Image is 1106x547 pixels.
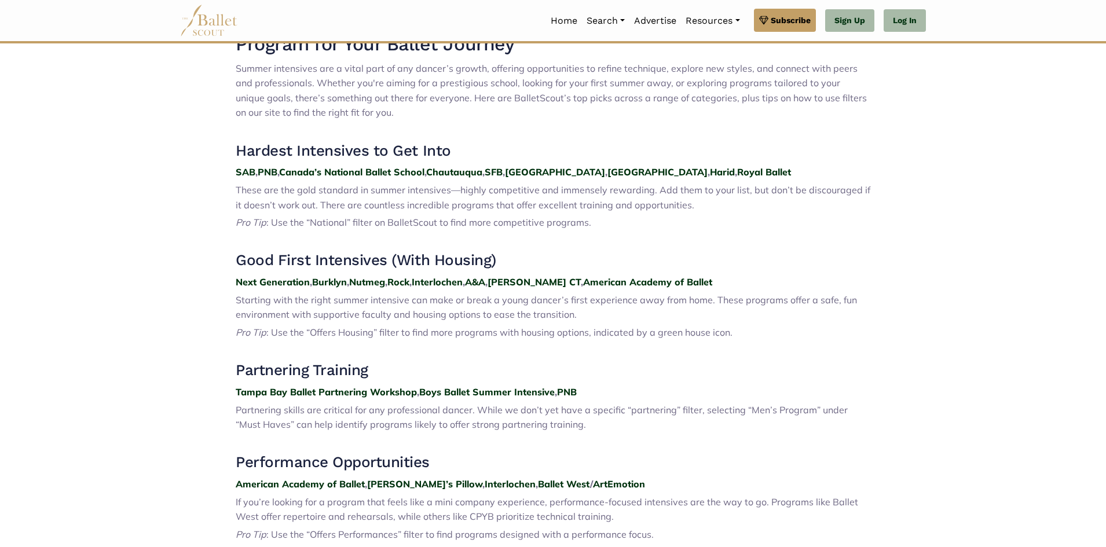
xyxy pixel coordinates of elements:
[735,166,737,178] strong: ,
[538,478,590,490] a: Ballet West
[605,166,607,178] strong: ,
[426,166,482,178] a: Chautauqua
[424,166,426,178] strong: ,
[629,9,681,33] a: Advertise
[236,386,417,398] a: Tampa Bay Ballet Partnering Workshop
[365,478,367,490] strong: ,
[279,166,424,178] a: Canada’s National Ballet School
[236,294,857,321] span: Starting with the right summer intensive can make or break a young dancer’s first experience away...
[771,14,811,27] span: Subscribe
[236,63,867,119] span: Summer intensives are a vital part of any dancer’s growth, offering opportunities to refine techn...
[266,528,654,540] span: : Use the “Offers Performances” filter to find programs designed with a performance focus.
[277,166,279,178] strong: ,
[607,166,708,178] a: [GEOGRAPHIC_DATA]
[581,276,583,288] strong: ,
[485,166,503,178] a: SFB
[409,276,412,288] strong: ,
[825,9,874,32] a: Sign Up
[236,478,365,490] a: American Academy of Ballet
[236,361,870,380] h3: Partnering Training
[485,276,488,288] strong: ,
[546,9,582,33] a: Home
[236,453,870,472] h3: Performance Opportunities
[385,276,387,288] strong: ,
[557,386,577,398] a: PNB
[463,276,465,288] strong: ,
[583,276,712,288] a: American Academy of Ballet
[419,386,555,398] a: Boys Ballet Summer Intensive
[236,216,266,228] span: Pro Tip
[258,166,277,178] a: PNB
[555,386,557,398] strong: ,
[681,9,744,33] a: Resources
[884,9,926,32] a: Log In
[503,166,505,178] strong: ,
[482,478,485,490] strong: ,
[737,166,791,178] a: Royal Ballet
[590,478,593,490] strong: /
[759,14,768,27] img: gem.svg
[582,9,629,33] a: Search
[488,276,581,288] a: [PERSON_NAME] CT
[266,326,733,338] span: : Use the “Offers Housing” filter to find more programs with housing options, indicated by a gree...
[236,404,848,431] span: Partnering skills are critical for any professional dancer. While we don’t yet have a specific “p...
[349,276,385,288] a: Nutmeg
[417,386,419,398] strong: ,
[312,276,347,288] a: Burklyn
[347,276,349,288] strong: ,
[236,496,858,523] span: If you’re looking for a program that feels like a mini company experience, performance-focused in...
[708,166,710,178] strong: ,
[465,276,485,288] a: A&A
[255,166,258,178] strong: ,
[536,478,538,490] strong: ,
[236,184,870,211] span: These are the gold standard in summer intensives—highly competitive and immensely rewarding. Add ...
[593,478,645,490] a: ArtEmotion
[236,276,310,288] a: Next Generation
[367,478,482,490] a: [PERSON_NAME]’s Pillow
[412,276,463,288] a: Interlochen
[482,166,485,178] strong: ,
[387,276,409,288] a: Rock
[505,166,605,178] a: [GEOGRAPHIC_DATA]
[236,166,255,178] a: SAB
[236,141,870,161] h3: Hardest Intensives to Get Into
[710,166,735,178] a: Harid
[266,216,591,228] span: : Use the “National” filter on BalletScout to find more competitive programs.
[236,251,870,270] h3: Good First Intensives (With Housing)
[236,528,266,540] span: Pro Tip
[485,478,536,490] a: Interlochen
[310,276,312,288] strong: ,
[754,9,816,32] a: Subscribe
[236,326,266,338] span: Pro Tip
